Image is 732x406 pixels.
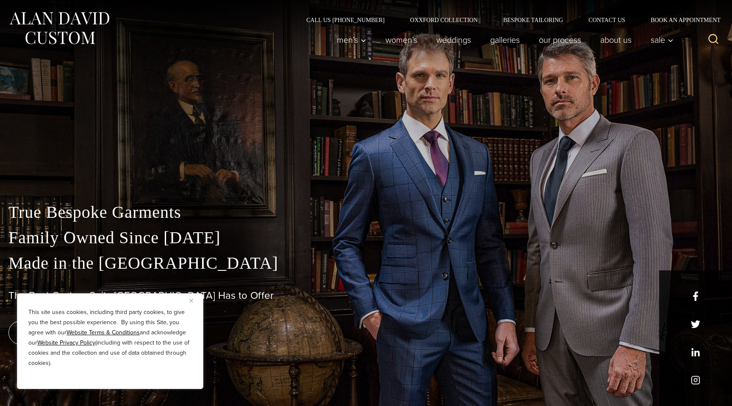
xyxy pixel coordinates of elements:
img: Alan David Custom [8,9,110,47]
a: Website Privacy Policy [37,338,95,347]
a: book an appointment [8,321,127,345]
nav: Primary Navigation [327,31,678,48]
img: Close [189,299,193,303]
a: Website Terms & Conditions [67,328,140,337]
a: About Us [591,31,641,48]
button: Close [189,295,200,306]
span: Sale [651,36,674,44]
h1: The Best Custom Suits [GEOGRAPHIC_DATA] Has to Offer [8,289,724,302]
nav: Secondary Navigation [294,17,724,23]
a: weddings [427,31,481,48]
a: Women’s [376,31,427,48]
a: Our Process [530,31,591,48]
a: Galleries [481,31,530,48]
a: Book an Appointment [638,17,724,23]
p: True Bespoke Garments Family Owned Since [DATE] Made in the [GEOGRAPHIC_DATA] [8,200,724,276]
button: View Search Form [703,30,724,50]
span: Men’s [337,36,366,44]
p: This site uses cookies, including third party cookies, to give you the best possible experience. ... [28,307,192,368]
a: Oxxford Collection [397,17,491,23]
a: Bespoke Tailoring [491,17,576,23]
a: Contact Us [576,17,638,23]
a: Call Us [PHONE_NUMBER] [294,17,397,23]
